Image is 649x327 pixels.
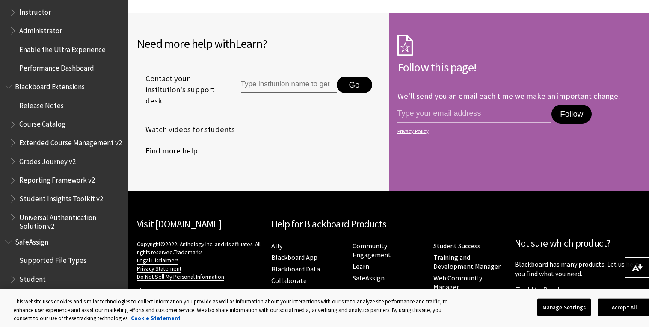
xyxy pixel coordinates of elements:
h2: Not sure which product? [515,236,640,251]
span: Administrator [19,24,62,35]
h2: Help for Blackboard Products [271,217,506,232]
span: Extended Course Management v2 [19,136,122,147]
span: Grades Journey v2 [19,154,76,166]
a: About Help [137,287,164,295]
a: Watch videos for students [137,123,235,136]
a: Collaborate [271,276,307,285]
span: Contact your institution's support desk [137,73,221,107]
p: We'll send you an email each time we make an important change. [397,91,620,101]
p: Blackboard has many products. Let us help you find what you need. [515,259,640,279]
a: SafeAssign [353,274,385,283]
a: Privacy Policy [397,128,638,134]
span: Supported File Types [19,253,86,265]
div: This website uses cookies and similar technologies to collect information you provide as well as ... [14,298,454,323]
span: SafeAssign [15,235,48,246]
a: Ally [271,242,282,250]
a: Privacy Statement [137,265,181,273]
a: More information about your privacy, opens in a new tab [131,315,181,322]
button: Follow [551,105,592,124]
h2: Need more help with ? [137,35,380,53]
nav: Book outline for Blackboard Extensions [5,80,123,230]
a: Do Not Sell My Personal Information [137,273,224,281]
a: Blackboard Data [271,265,320,274]
span: Blackboard Extensions [15,80,85,91]
a: Find My Product [515,285,571,295]
a: Student Success [433,242,480,250]
span: Course Catalog [19,117,65,129]
nav: Book outline for Blackboard SafeAssign [5,235,123,324]
span: Instructor [19,5,51,17]
img: Subscription Icon [397,35,413,56]
span: Student Insights Toolkit v2 [19,191,103,203]
a: Community Engagement [353,242,391,259]
span: Reporting Framework v2 [19,173,95,185]
span: Release Notes [19,98,64,110]
button: Manage Settings [537,298,591,316]
span: Student [19,272,46,283]
span: Performance Dashboard [19,61,94,73]
a: Visit [DOMAIN_NAME] [137,218,221,230]
a: Web Community Manager [433,274,482,292]
input: Type institution name to get support [241,77,337,94]
button: Go [337,77,372,94]
span: Enable the Ultra Experience [19,42,106,54]
a: Legal Disclaimers [137,257,178,265]
a: Find more help [137,144,198,157]
input: email address [397,105,552,123]
a: Trademarks [174,249,202,256]
span: Learn [235,36,262,51]
h2: Follow this page! [397,58,641,76]
a: Blackboard App [271,253,317,262]
span: Universal Authentication Solution v2 [19,210,122,230]
a: Learn [353,262,369,271]
a: Training and Development Manager [433,253,501,271]
p: Copyright©2022. Anthology Inc. and its affiliates. All rights reserved. [137,240,263,281]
